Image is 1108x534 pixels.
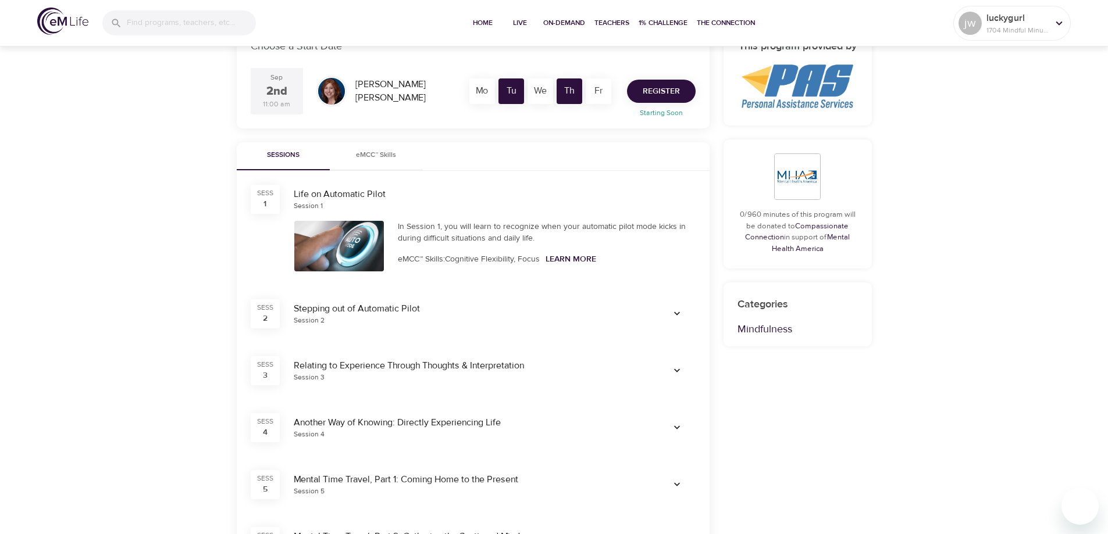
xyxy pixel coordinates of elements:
[986,11,1048,25] p: luckygurl
[270,73,283,83] div: Sep
[586,78,611,104] div: Fr
[263,483,268,495] div: 5
[546,254,596,264] a: Learn More
[986,25,1048,35] p: 1704 Mindful Minutes
[337,149,416,162] span: eMCC™ Skills
[294,359,644,372] div: Relating to Experience Through Thoughts & Interpretation
[643,84,680,99] span: Register
[959,12,982,35] div: jw
[506,17,534,29] span: Live
[127,10,256,35] input: Find programs, teachers, etc...
[263,427,268,438] div: 4
[266,83,287,100] div: 2nd
[294,473,644,486] div: Mental Time Travel, Part 1: Coming Home to the Present
[528,78,553,104] div: We
[398,221,696,244] div: In Session 1, you will learn to recognize when your automatic pilot mode kicks in during difficul...
[1061,488,1099,525] iframe: Button to launch messaging window
[294,429,325,439] div: Session 4
[594,17,629,29] span: Teachers
[557,78,582,104] div: Th
[263,99,290,109] div: 11:00 am
[738,296,858,312] p: Categories
[627,80,696,103] button: Register
[738,209,858,255] p: 0/960 minutes of this program will be donated to in support of
[469,17,497,29] span: Home
[697,17,755,29] span: The Connection
[257,188,273,198] div: SESS
[294,201,323,211] div: Session 1
[294,416,644,429] div: Another Way of Knowing: Directly Experiencing Life
[738,321,858,337] p: Mindfulness
[294,316,325,325] div: Session 2
[498,78,524,104] div: Tu
[294,372,325,382] div: Session 3
[257,303,273,313] div: SESS
[738,38,858,55] h6: This program provided by
[263,313,268,324] div: 2
[294,302,644,316] div: Stepping out of Automatic Pilot
[639,17,687,29] span: 1% Challenge
[398,254,540,264] span: eMCC™ Skills: Cognitive Flexibility, Focus
[263,370,268,381] div: 3
[742,64,853,108] img: PAS%20logo.png
[745,221,849,242] a: Compassionate Connection
[772,232,850,253] a: Mental Health America
[257,417,273,427] div: SESS
[37,8,88,35] img: logo
[469,78,495,104] div: Mo
[543,17,585,29] span: On-Demand
[620,107,703,118] p: Starting Soon
[244,149,323,162] span: Sessions
[351,73,458,109] div: [PERSON_NAME] [PERSON_NAME]
[294,486,325,496] div: Session 5
[263,198,266,210] div: 1
[257,474,273,483] div: SESS
[257,360,273,370] div: SESS
[294,188,696,201] div: Life on Automatic Pilot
